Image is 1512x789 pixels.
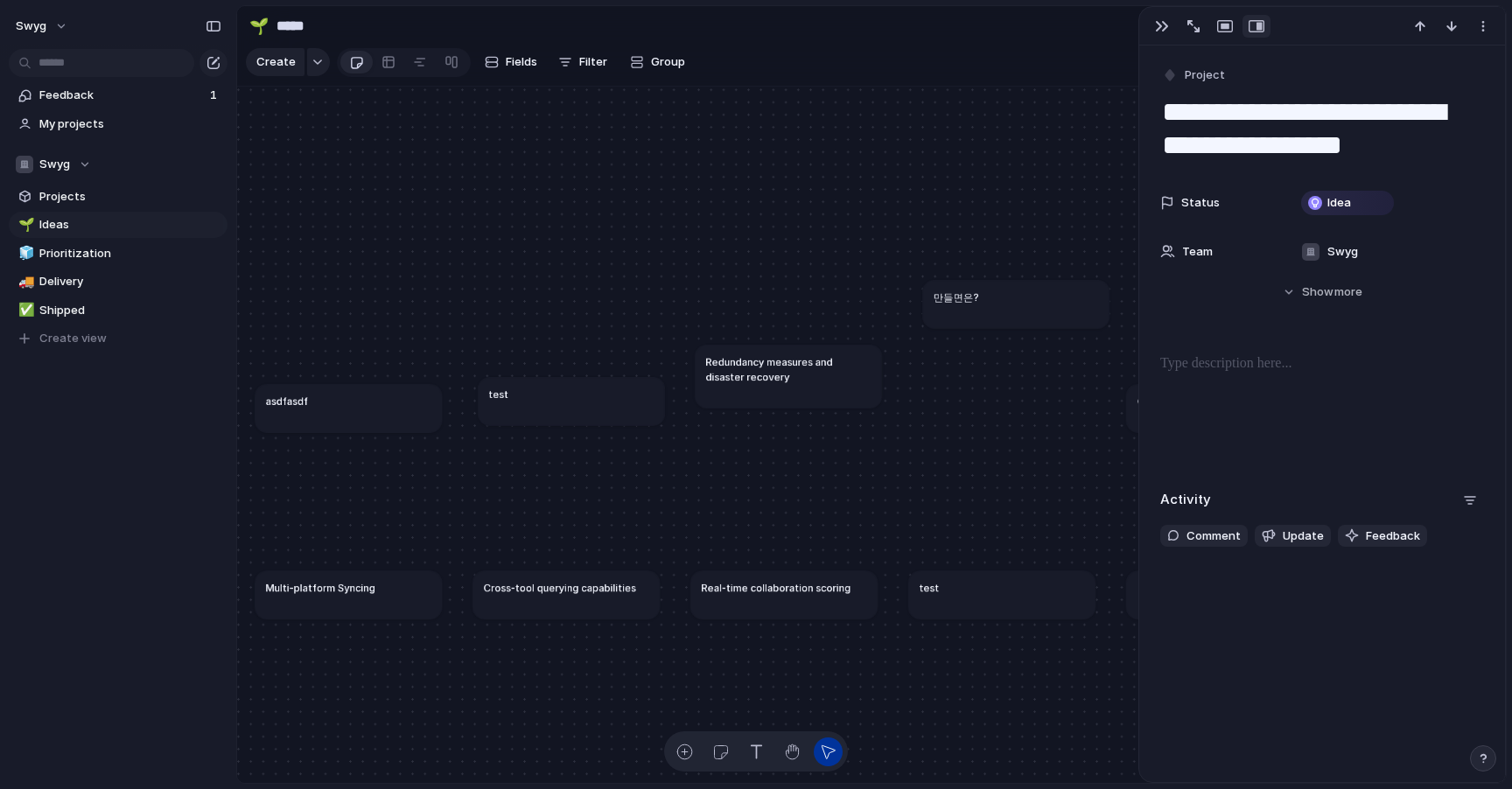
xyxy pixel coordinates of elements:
[18,243,31,263] div: 🧊
[1185,66,1225,84] span: Project
[39,216,221,234] span: Ideas
[1182,243,1213,261] span: Team
[705,354,871,384] h1: Redundancy measures and disaster recovery
[39,245,221,262] span: Prioritization
[1283,527,1324,545] span: Update
[1137,580,1207,595] h1: ㅁㅇㄴㅁㄴㅇㄹ
[1302,283,1333,301] span: Show
[9,325,227,352] button: Create view
[39,156,70,173] span: Swyg
[16,17,46,35] span: swyg
[506,53,537,71] span: Fields
[484,580,636,595] h1: Cross-tool querying capabilities
[1137,394,1182,408] h1: 여기서만?
[9,269,227,295] a: 🚚Delivery
[1334,283,1362,301] span: more
[18,272,31,292] div: 🚚
[919,580,939,595] h1: test
[18,215,31,235] div: 🌱
[8,12,77,40] button: swyg
[266,580,375,595] h1: Multi-platform Syncing
[579,53,607,71] span: Filter
[249,14,269,38] div: 🌱
[9,111,227,137] a: My projects
[39,302,221,319] span: Shipped
[39,273,221,290] span: Delivery
[1181,194,1220,212] span: Status
[39,87,205,104] span: Feedback
[934,290,979,304] h1: 만들면은?
[478,48,544,76] button: Fields
[488,387,508,401] h1: test
[1366,527,1420,545] span: Feedback
[9,151,227,178] button: Swyg
[39,115,221,133] span: My projects
[245,12,273,40] button: 🌱
[1160,276,1484,308] button: Showmore
[1327,194,1351,212] span: Idea
[210,87,220,104] span: 1
[1338,525,1427,548] button: Feedback
[16,302,33,319] button: ✅
[39,330,107,347] span: Create view
[16,245,33,262] button: 🧊
[701,580,850,595] h1: Real-time collaboration scoring
[651,53,685,71] span: Group
[39,188,221,206] span: Projects
[16,216,33,234] button: 🌱
[18,300,31,320] div: ✅
[9,241,227,267] a: 🧊Prioritization
[621,48,694,76] button: Group
[266,394,308,408] h1: asdfasdf
[246,48,304,76] button: Create
[9,212,227,238] a: 🌱Ideas
[9,184,227,210] a: Projects
[9,82,227,108] a: Feedback1
[1255,525,1331,548] button: Update
[1160,490,1211,510] h2: Activity
[1158,63,1230,88] button: Project
[9,297,227,324] a: ✅Shipped
[16,273,33,290] button: 🚚
[1186,527,1241,545] span: Comment
[256,53,296,71] span: Create
[551,48,614,76] button: Filter
[1327,243,1358,261] span: Swyg
[1160,525,1248,548] button: Comment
